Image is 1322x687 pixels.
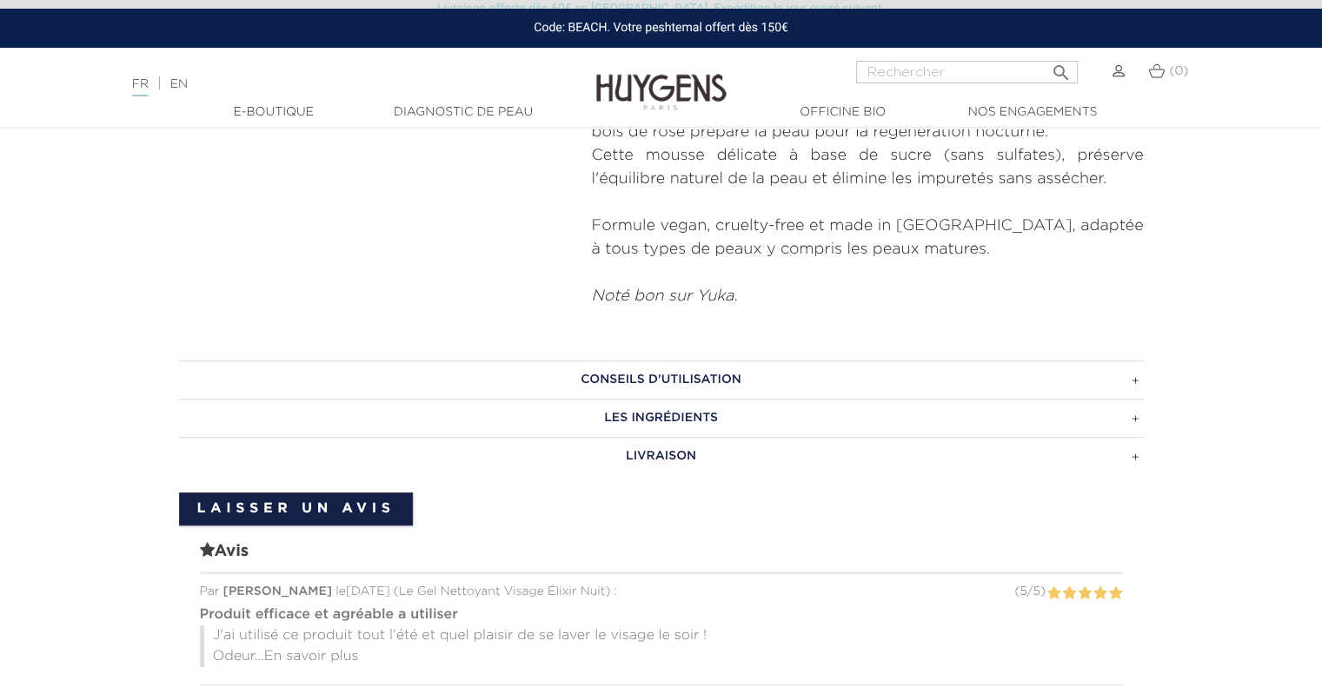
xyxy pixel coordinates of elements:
[1062,583,1077,604] label: 2
[376,103,550,122] a: Diagnostic de peau
[1108,583,1123,604] label: 5
[1033,585,1040,598] span: 5
[179,39,566,256] iframe: Comment utiliser votre Gel Nettoyant Visage ?
[179,437,1144,475] a: LIVRAISON
[592,288,738,304] em: Noté bon sur Yuka.
[179,399,1144,437] a: LES INGRÉDIENTS
[1077,583,1092,604] label: 3
[1046,583,1061,604] label: 1
[187,103,361,122] a: E-Boutique
[1020,585,1026,598] span: 5
[200,583,1123,601] div: Par le [DATE] ( ) :
[179,360,1144,399] a: CONSEILS D'UTILISATION
[1169,65,1188,77] span: (0)
[200,625,1123,667] p: J'ai utilisé ce produit tout l'été et quel plaisir de se laver le visage le soir ! Odeur...
[1014,583,1045,601] div: ( / )
[756,103,930,122] a: Officine Bio
[856,61,1078,83] input: Rechercher
[1045,56,1076,79] button: 
[264,650,359,664] span: En savoir plus
[179,492,414,525] a: Laisser un avis
[399,585,605,598] span: Le Gel Nettoyant Visage Élixir Nuit
[223,585,333,598] span: [PERSON_NAME]
[200,539,1123,574] span: Avis
[1050,57,1071,78] i: 
[200,608,458,622] strong: Produit efficace et agréable a utiliser
[123,74,538,95] div: |
[170,78,188,90] a: EN
[946,103,1119,122] a: Nos engagements
[1093,583,1107,604] label: 4
[132,78,149,96] a: FR
[596,46,727,113] img: Huygens
[592,97,1144,191] p: Ce gel nettoyant visage apaisant aux précieux extraits de lavande et de bois de rose prépare la p...
[592,191,1144,261] p: Formule vegan, cruelty-free et made in [GEOGRAPHIC_DATA], adaptée à tous types de peaux y compris...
